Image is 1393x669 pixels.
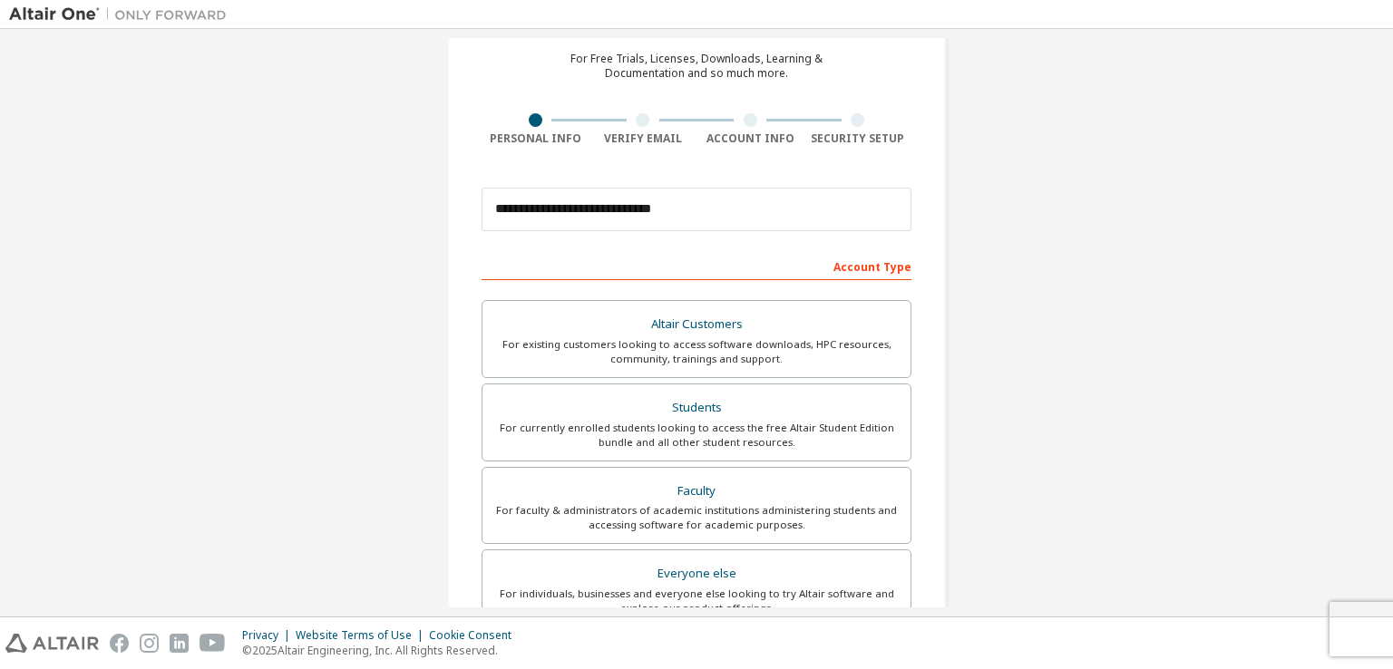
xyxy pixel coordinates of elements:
[493,337,900,366] div: For existing customers looking to access software downloads, HPC resources, community, trainings ...
[696,131,804,146] div: Account Info
[493,587,900,616] div: For individuals, businesses and everyone else looking to try Altair software and explore our prod...
[140,634,159,653] img: instagram.svg
[493,561,900,587] div: Everyone else
[170,634,189,653] img: linkedin.svg
[429,628,522,643] div: Cookie Consent
[493,421,900,450] div: For currently enrolled students looking to access the free Altair Student Edition bundle and all ...
[550,19,843,41] div: Create an Altair One Account
[482,131,589,146] div: Personal Info
[5,634,99,653] img: altair_logo.svg
[296,628,429,643] div: Website Terms of Use
[110,634,129,653] img: facebook.svg
[804,131,912,146] div: Security Setup
[570,52,823,81] div: For Free Trials, Licenses, Downloads, Learning & Documentation and so much more.
[200,634,226,653] img: youtube.svg
[493,312,900,337] div: Altair Customers
[493,395,900,421] div: Students
[589,131,697,146] div: Verify Email
[242,643,522,658] p: © 2025 Altair Engineering, Inc. All Rights Reserved.
[493,503,900,532] div: For faculty & administrators of academic institutions administering students and accessing softwa...
[493,479,900,504] div: Faculty
[9,5,236,24] img: Altair One
[482,251,911,280] div: Account Type
[242,628,296,643] div: Privacy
